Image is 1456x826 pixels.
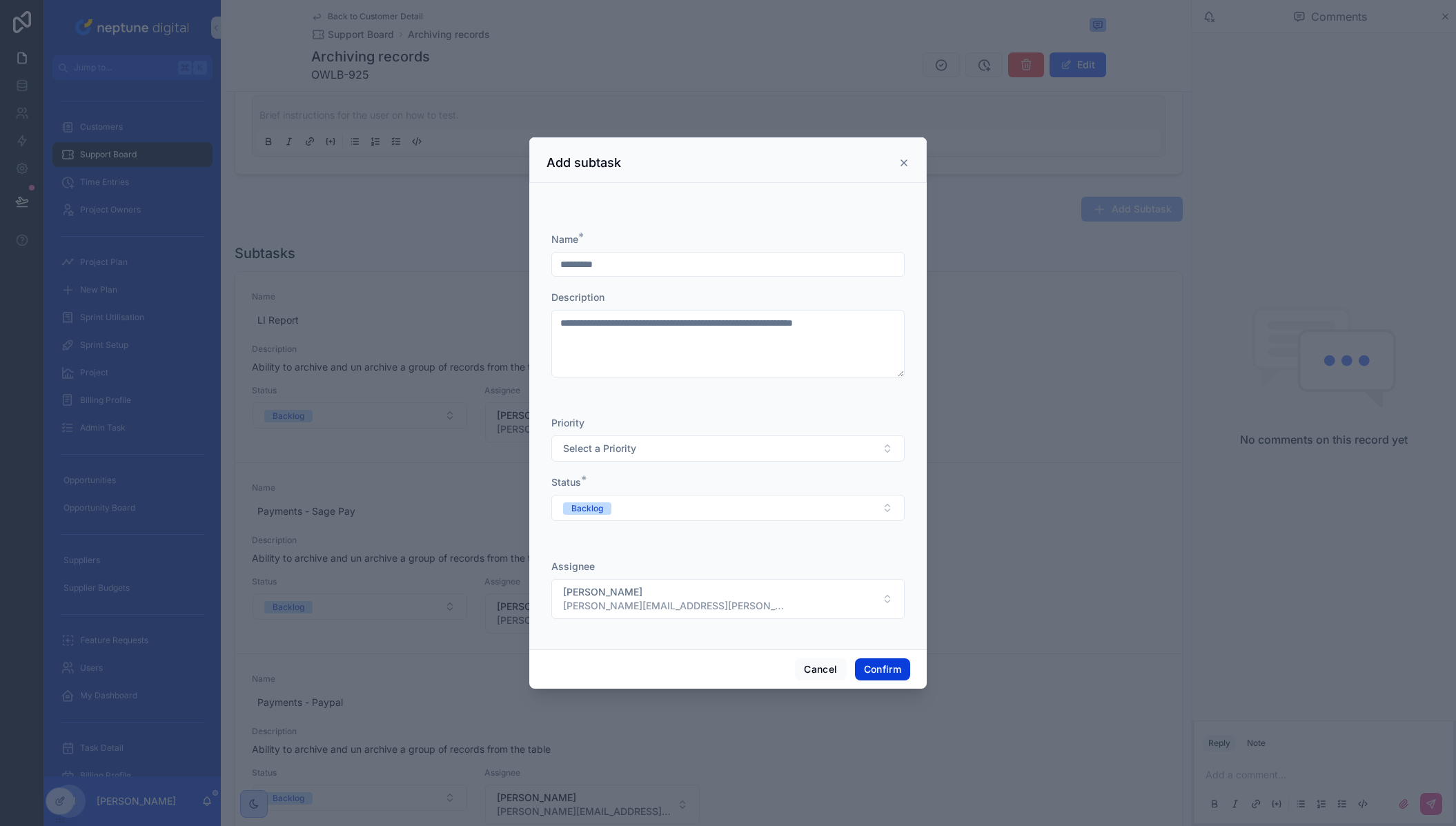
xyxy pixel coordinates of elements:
button: Confirm [855,658,910,680]
span: [PERSON_NAME][EMAIL_ADDRESS][PERSON_NAME][DOMAIN_NAME] [563,599,784,613]
span: [PERSON_NAME] [563,585,784,599]
h3: Add subtask [547,155,621,171]
span: Description [551,291,604,303]
button: Select Button [551,435,905,462]
button: Select Button [551,579,905,619]
span: Priority [551,417,584,429]
span: Assignee [551,560,595,572]
span: Select a Priority [563,442,636,455]
button: Select Button [551,495,905,521]
span: Name [551,233,578,245]
div: Backlog [571,502,603,515]
button: Cancel [795,658,846,680]
span: Status [551,476,581,488]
